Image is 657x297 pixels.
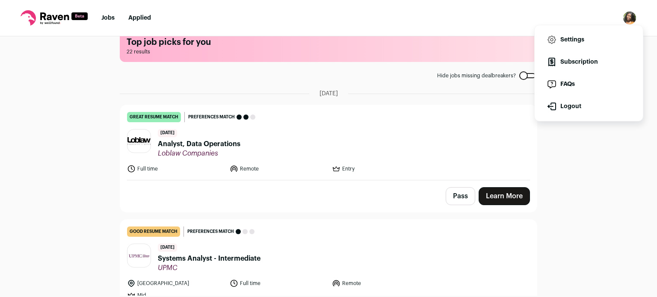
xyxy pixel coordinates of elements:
[127,165,225,173] li: Full time
[127,36,530,48] h1: Top job picks for you
[120,105,537,180] a: great resume match Preferences match [DATE] Analyst, Data Operations Loblaw Companies Full time R...
[437,72,516,79] span: Hide jobs missing dealbreakers?
[127,137,151,145] img: 6e46247fa37e4401391f790326cd596372b18b32ddfff9bbad65ca5b934f17cc.jpg
[623,11,636,25] button: Open dropdown
[542,96,636,117] button: Logout
[479,187,530,205] a: Learn More
[158,139,240,149] span: Analyst, Data Operations
[101,15,115,21] a: Jobs
[127,226,180,237] div: good resume match
[332,279,429,288] li: Remote
[230,165,327,173] li: Remote
[332,165,429,173] li: Entry
[230,279,327,288] li: Full time
[128,15,151,21] a: Applied
[127,48,530,55] span: 22 results
[188,113,235,121] span: Preferences match
[623,11,636,25] img: 17173030-medium_jpg
[320,89,338,98] span: [DATE]
[158,244,177,252] span: [DATE]
[127,112,181,122] div: great resume match
[187,227,234,236] span: Preferences match
[446,187,475,205] button: Pass
[542,29,636,50] a: Settings
[542,52,636,72] a: Subscription
[542,74,636,94] a: FAQs
[158,253,260,264] span: Systems Analyst - Intermediate
[127,253,151,259] img: 4fc0fedf662d2326fbe9472016ddc92d72ba535e5aaede084b2dbda05f7796b1.jpg
[158,129,177,137] span: [DATE]
[127,279,225,288] li: [GEOGRAPHIC_DATA]
[158,264,260,272] span: UPMC
[158,149,240,158] span: Loblaw Companies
